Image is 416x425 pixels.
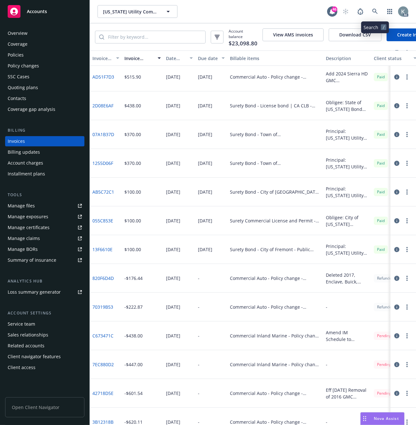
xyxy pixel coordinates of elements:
[5,341,84,351] a: Related accounts
[326,329,369,343] div: Amend IM Schedule to $585,000
[5,82,84,93] a: Quoting plans
[230,73,321,80] div: Commercial Auto - Policy change - BW03STR230001701
[326,185,369,199] div: Principal: [US_STATE] Utility Company Obligee: City of [PERSON_NAME] Amount: $10,000 Encroachment...
[124,160,141,166] div: $370.00
[124,332,143,339] div: -$438.00
[361,413,369,425] div: Drag to move
[5,147,84,157] a: Billing updates
[5,158,84,168] a: Account charges
[374,274,397,282] div: Refunded
[230,332,321,339] div: Commercial Inland Marine - Policy change - IMP E839873 03 00
[8,169,45,179] div: Installment plans
[8,147,40,157] div: Billing updates
[8,319,35,329] div: Service team
[374,303,397,311] div: Refunded
[326,70,369,84] div: Add 2024 Sierra HD GMC [US_VEHICLE_IDENTIFICATION_NUMBER] and 2024 Sierra HD GMC [US_VEHICLE_IDEN...
[5,212,84,222] a: Manage exposures
[92,332,114,339] a: C673471C
[374,217,388,225] div: Paid
[166,102,180,109] div: [DATE]
[374,73,388,81] div: Paid
[229,39,257,48] span: $23,098.80
[323,50,371,66] button: Description
[124,189,141,195] div: $100.00
[332,6,337,12] div: 46
[230,217,321,224] div: Surety Commercial License and Permit - [US_STATE][GEOGRAPHIC_DATA] Excavation Bond - 101370735
[326,243,369,256] div: Principal: [US_STATE] Utility Company Obligee: [GEOGRAPHIC_DATA], [US_STATE] Bond Amount: $1,000 ...
[124,55,154,62] div: Invoice amount
[230,361,321,368] div: Commercial Inland Marine - Policy change - IMP E839873 03 00
[8,330,48,340] div: Sales relationships
[8,201,35,211] div: Manage files
[92,55,112,62] div: Invoice ID
[374,102,388,110] span: Paid
[92,275,114,282] a: 820F6D4D
[166,275,180,282] div: [DATE]
[166,217,180,224] div: [DATE]
[5,3,84,20] a: Accounts
[230,275,321,282] div: Commercial Auto - Policy change - BW03STR230001701
[198,73,212,80] div: [DATE]
[124,102,141,109] div: $438.00
[198,160,212,166] div: [DATE]
[166,160,180,166] div: [DATE]
[326,55,369,62] div: Description
[383,5,396,18] a: Switch app
[198,304,200,310] div: -
[263,28,324,41] button: View AMS invoices
[5,233,84,243] a: Manage claims
[198,246,212,253] div: [DATE]
[92,131,114,138] a: 07A1B37D
[198,332,200,339] div: -
[354,5,367,18] a: Report a Bug
[8,136,25,146] div: Invoices
[166,361,180,368] div: [DATE]
[124,361,143,368] div: -$447.00
[5,72,84,82] a: SSC Cases
[5,330,84,340] a: Sales relationships
[5,244,84,254] a: Manage BORs
[8,222,50,233] div: Manage certificates
[8,352,61,362] div: Client navigator features
[198,189,212,195] div: [DATE]
[230,102,321,109] div: Surety Bond - License bond | CA CLB - 10140635
[198,390,200,397] div: -
[124,390,143,397] div: -$601.54
[8,341,44,351] div: Related accounts
[5,104,84,114] a: Coverage gap analysis
[198,217,212,224] div: [DATE]
[326,157,369,170] div: Principal: [US_STATE] Utility Company Obligee: Town of Los Gatos Bond Amount: $37,000.00 Encroach...
[124,304,143,310] div: -$222.87
[198,131,212,138] div: [DATE]
[227,50,323,66] button: Billable items
[198,55,218,62] div: Due date
[8,212,48,222] div: Manage exposures
[163,50,195,66] button: Date issued
[230,246,321,253] div: Surety Bond - City of Fremont - Public Works Department - 101355418
[374,389,407,397] div: Pending refund
[230,131,321,138] div: Surety Bond - Town of [GEOGRAPHIC_DATA] - 100413055
[90,50,122,66] button: Invoice ID
[124,73,141,80] div: $515.90
[124,217,141,224] div: $100.00
[374,188,388,196] div: Paid
[198,361,200,368] div: -
[8,362,35,373] div: Client access
[122,50,163,66] button: Invoice amount
[5,201,84,211] a: Manage files
[374,55,410,62] div: Client status
[5,28,84,38] a: Overview
[8,244,38,254] div: Manage BORs
[329,28,381,41] button: Download CSV
[92,246,113,253] a: 13F6610E
[8,82,38,93] div: Quoting plans
[166,304,180,310] div: [DATE]
[92,73,114,80] a: AD51F7D3
[326,272,369,285] div: Deleted 2017, Enclave, Buick, 5GAKRAKD8HJ18753
[8,61,39,71] div: Policy changes
[398,6,408,17] img: photo
[5,93,84,104] a: Contacts
[360,412,404,425] button: Nova Assist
